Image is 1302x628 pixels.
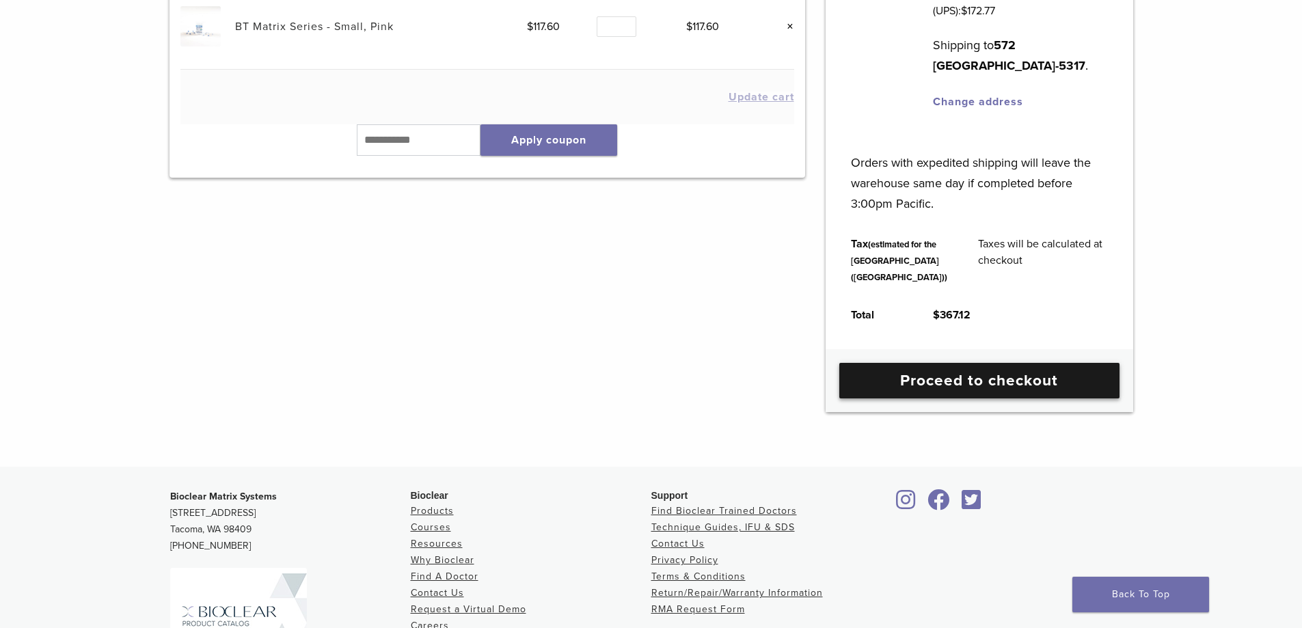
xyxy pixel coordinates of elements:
a: Change address [933,95,1023,109]
button: Apply coupon [480,124,617,156]
td: Taxes will be calculated at checkout [963,225,1123,296]
p: Orders with expedited shipping will leave the warehouse same day if completed before 3:00pm Pacific. [851,132,1107,214]
span: Bioclear [411,490,448,501]
a: Courses [411,521,451,533]
span: Support [651,490,688,501]
a: Contact Us [411,587,464,599]
strong: Bioclear Matrix Systems [170,491,277,502]
bdi: 367.12 [933,308,971,322]
a: Privacy Policy [651,554,718,566]
bdi: 117.60 [527,20,560,33]
a: Technique Guides, IFU & SDS [651,521,795,533]
a: Find Bioclear Trained Doctors [651,505,797,517]
a: Back To Top [1072,577,1209,612]
a: Find A Doctor [411,571,478,582]
a: RMA Request Form [651,603,745,615]
th: Tax [836,225,963,296]
a: Return/Repair/Warranty Information [651,587,823,599]
a: Contact Us [651,538,705,549]
a: Bioclear [958,497,986,511]
span: $ [961,4,967,18]
bdi: 117.60 [686,20,719,33]
p: [STREET_ADDRESS] Tacoma, WA 98409 [PHONE_NUMBER] [170,489,411,554]
small: (estimated for the [GEOGRAPHIC_DATA] ([GEOGRAPHIC_DATA])) [851,239,947,283]
a: BT Matrix Series - Small, Pink [235,20,394,33]
span: $ [527,20,533,33]
a: Products [411,505,454,517]
span: $ [686,20,692,33]
a: Why Bioclear [411,554,474,566]
a: Resources [411,538,463,549]
a: Remove this item [776,18,794,36]
p: Shipping to . [933,35,1107,76]
strong: 572 [GEOGRAPHIC_DATA]-5317 [933,38,1085,73]
img: BT Matrix Series - Small, Pink [180,6,221,46]
span: $ [933,308,940,322]
th: Total [836,296,918,334]
a: Bioclear [892,497,921,511]
a: Proceed to checkout [839,363,1120,398]
button: Update cart [729,92,794,103]
a: Terms & Conditions [651,571,746,582]
a: Bioclear [923,497,955,511]
bdi: 172.77 [961,4,995,18]
a: Request a Virtual Demo [411,603,526,615]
